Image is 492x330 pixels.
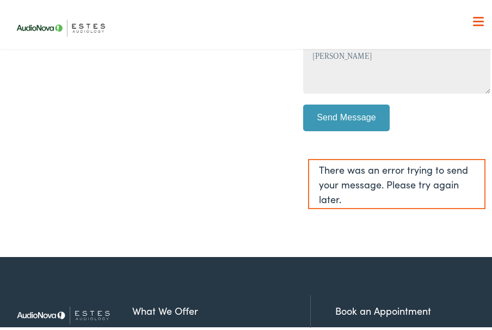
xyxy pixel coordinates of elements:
[303,102,390,129] input: Send Message
[18,44,490,77] a: What We Offer
[335,301,431,315] a: Book an Appointment
[308,156,485,206] div: There was an error trying to send your message. Please try again later.
[132,301,293,315] a: What We Offer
